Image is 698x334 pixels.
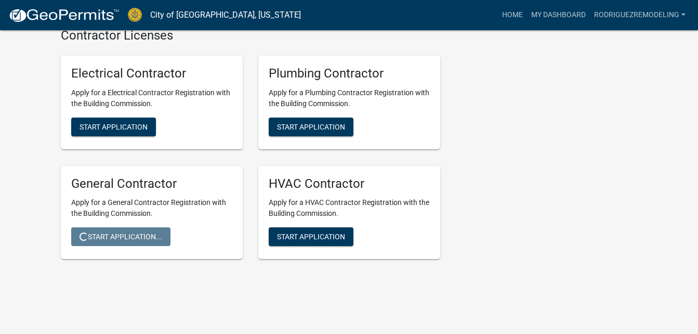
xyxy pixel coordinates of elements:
[71,66,232,81] h5: Electrical Contractor
[277,122,345,131] span: Start Application
[71,118,156,136] button: Start Application
[269,197,430,219] p: Apply for a HVAC Contractor Registration with the Building Commission.
[71,87,232,109] p: Apply for a Electrical Contractor Registration with the Building Commission.
[269,176,430,191] h5: HVAC Contractor
[269,227,353,246] button: Start Application
[277,233,345,241] span: Start Application
[71,197,232,219] p: Apply for a General Contractor Registration with the Building Commission.
[527,5,590,25] a: My Dashboard
[269,66,430,81] h5: Plumbing Contractor
[80,233,162,241] span: Start Application...
[498,5,527,25] a: Home
[71,227,170,246] button: Start Application...
[150,6,301,24] a: City of [GEOGRAPHIC_DATA], [US_STATE]
[269,118,353,136] button: Start Application
[80,122,148,131] span: Start Application
[269,87,430,109] p: Apply for a Plumbing Contractor Registration with the Building Commission.
[128,8,142,22] img: City of Jeffersonville, Indiana
[61,28,440,43] h4: Contractor Licenses
[590,5,690,25] a: RodriguezRemodeling
[71,176,232,191] h5: General Contractor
